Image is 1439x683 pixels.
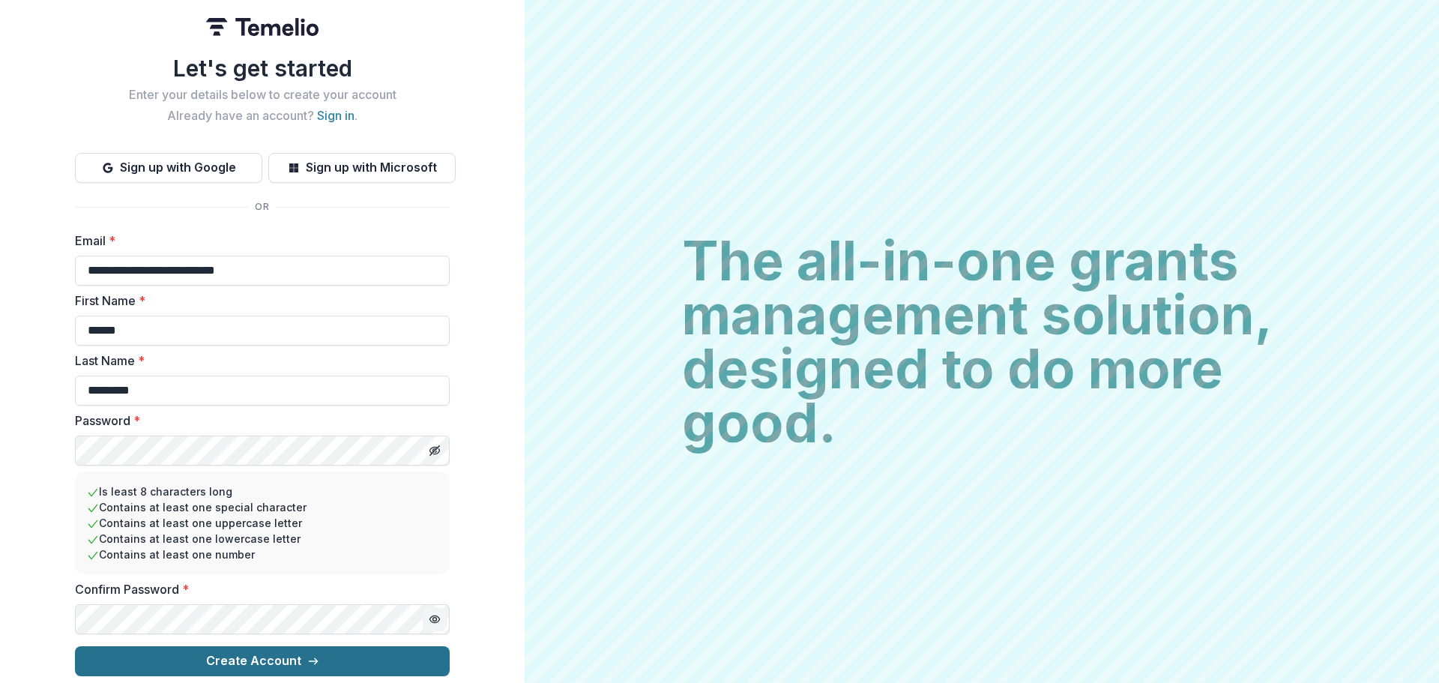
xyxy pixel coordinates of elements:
label: Confirm Password [75,580,441,598]
a: Sign in [317,108,355,123]
h2: Enter your details below to create your account [75,88,450,102]
li: Contains at least one special character [87,499,438,515]
li: Contains at least one lowercase letter [87,531,438,547]
label: Email [75,232,441,250]
button: Toggle password visibility [423,607,447,631]
button: Toggle password visibility [423,439,447,463]
li: Contains at least one uppercase letter [87,515,438,531]
li: Is least 8 characters long [87,484,438,499]
h1: Let's get started [75,55,450,82]
li: Contains at least one number [87,547,438,562]
h2: Already have an account? . [75,109,450,123]
button: Sign up with Google [75,153,262,183]
button: Create Account [75,646,450,676]
label: First Name [75,292,441,310]
img: Temelio [206,18,319,36]
label: Password [75,412,441,430]
label: Last Name [75,352,441,370]
button: Sign up with Microsoft [268,153,456,183]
